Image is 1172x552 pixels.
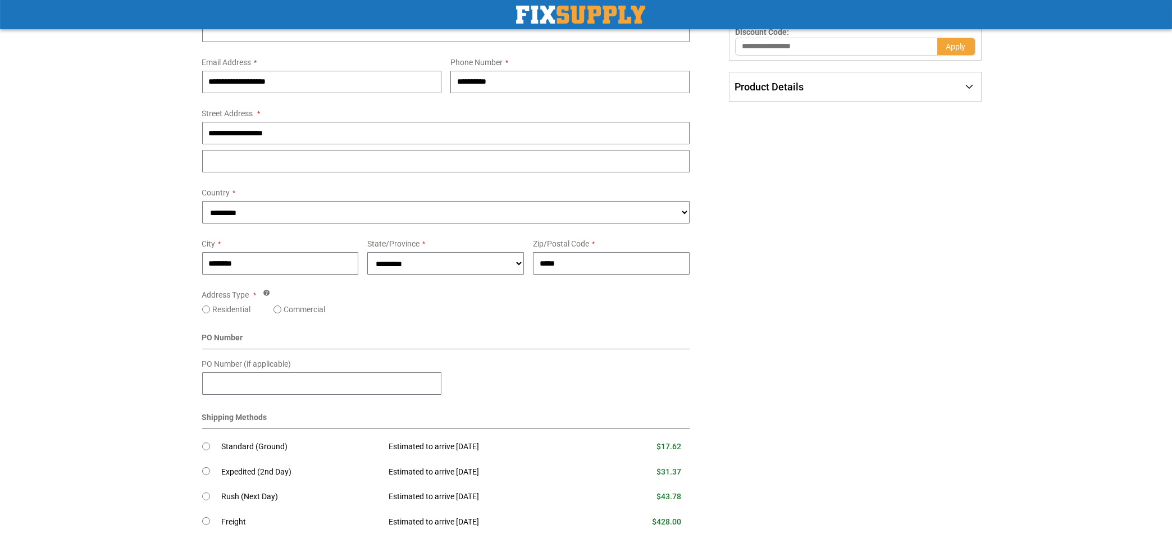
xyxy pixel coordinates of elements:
[202,58,252,67] span: Email Address
[380,509,597,535] td: Estimated to arrive [DATE]
[735,81,804,93] span: Product Details
[937,38,975,56] button: Apply
[533,239,589,248] span: Zip/Postal Code
[656,442,681,451] span: $17.62
[202,109,253,118] span: Street Address
[222,435,381,460] td: Standard (Ground)
[202,290,249,299] span: Address Type
[202,412,690,429] div: Shipping Methods
[380,459,597,485] td: Estimated to arrive [DATE]
[656,467,681,476] span: $31.37
[222,509,381,535] td: Freight
[516,6,645,24] a: store logo
[284,304,326,315] label: Commercial
[946,42,966,51] span: Apply
[652,517,681,526] span: $428.00
[735,28,789,37] span: Discount Code:
[222,485,381,510] td: Rush (Next Day)
[380,485,597,510] td: Estimated to arrive [DATE]
[380,435,597,460] td: Estimated to arrive [DATE]
[202,332,690,349] div: PO Number
[516,6,645,24] img: Fix Industrial Supply
[367,239,419,248] span: State/Province
[222,459,381,485] td: Expedited (2nd Day)
[202,359,291,368] span: PO Number (if applicable)
[202,239,216,248] span: City
[450,58,503,67] span: Phone Number
[202,188,230,197] span: Country
[213,304,251,315] label: Residential
[656,492,681,501] span: $43.78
